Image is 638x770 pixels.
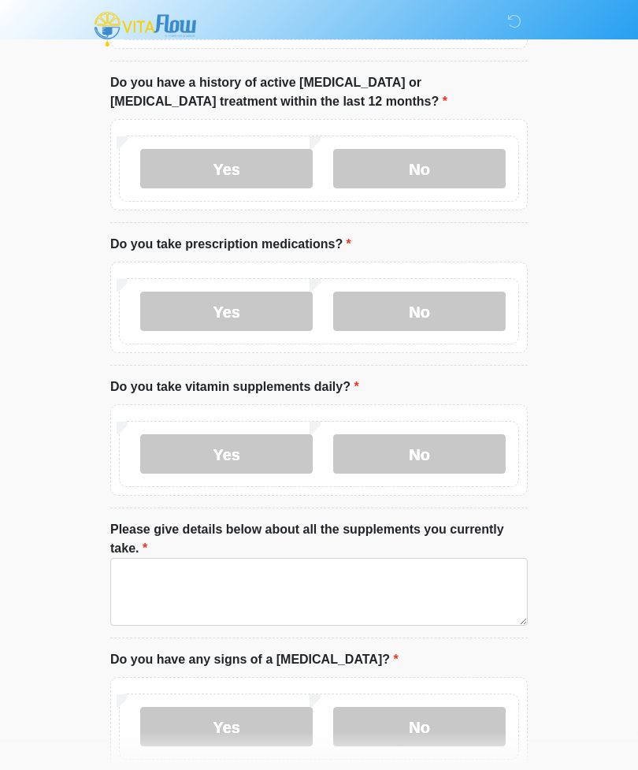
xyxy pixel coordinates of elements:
[110,235,351,254] label: Do you take prescription medications?
[110,378,359,396] label: Do you take vitamin supplements daily?
[140,707,313,746] label: Yes
[333,292,506,331] label: No
[140,149,313,188] label: Yes
[110,520,528,558] label: Please give details below about all the supplements you currently take.
[110,73,528,111] label: Do you have a history of active [MEDICAL_DATA] or [MEDICAL_DATA] treatment within the last 12 mon...
[140,292,313,331] label: Yes
[95,12,196,46] img: Vitaflow IV Hydration and Health Logo
[140,434,313,474] label: Yes
[110,650,399,669] label: Do you have any signs of a [MEDICAL_DATA]?
[333,707,506,746] label: No
[333,149,506,188] label: No
[333,434,506,474] label: No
